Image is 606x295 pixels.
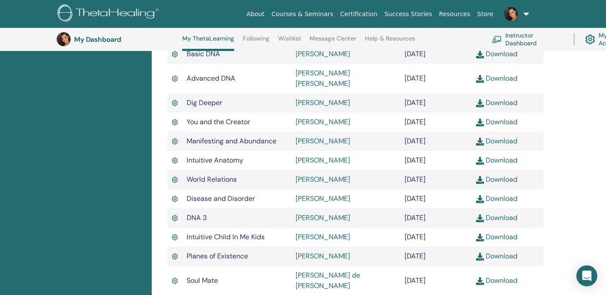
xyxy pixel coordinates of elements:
img: Active Certificate [172,175,178,184]
a: [PERSON_NAME] [296,213,350,222]
span: Basic DNA [187,49,220,58]
a: Download [476,232,517,241]
a: Download [476,156,517,165]
img: download.svg [476,253,484,261]
a: Download [476,213,517,222]
span: Intuitive Child In Me Kids [187,232,265,241]
a: Download [476,175,517,184]
img: cog.svg [585,32,595,47]
img: download.svg [476,119,484,126]
a: Download [476,276,517,285]
a: Success Stories [381,6,436,22]
a: Download [476,49,517,58]
img: download.svg [476,195,484,203]
img: default.jpg [504,7,518,21]
td: [DATE] [400,247,472,266]
a: Download [476,194,517,203]
img: Active Certificate [172,156,178,165]
span: Dig Deeper [187,98,222,107]
a: Wishlist [278,35,301,49]
img: Active Certificate [172,98,178,108]
span: DNA 3 [187,213,207,222]
a: [PERSON_NAME] [296,49,350,58]
span: Soul Mate [187,276,218,285]
img: Active Certificate [172,137,178,146]
img: download.svg [476,277,484,285]
a: Message Center [310,35,356,49]
a: [PERSON_NAME] [296,175,350,184]
span: Disease and Disorder [187,194,255,203]
a: Download [476,74,517,83]
a: Download [476,98,517,107]
img: download.svg [476,157,484,165]
a: [PERSON_NAME] [PERSON_NAME] [296,68,350,88]
a: Download [476,117,517,126]
img: Active Certificate [172,74,178,83]
td: [DATE] [400,93,472,112]
a: Store [474,6,497,22]
td: [DATE] [400,227,472,247]
img: Active Certificate [172,252,178,261]
a: [PERSON_NAME] [296,232,350,241]
img: download.svg [476,176,484,184]
div: Open Intercom Messenger [576,265,597,286]
td: [DATE] [400,208,472,227]
span: World Relations [187,175,237,184]
a: [PERSON_NAME] [296,156,350,165]
a: Following [243,35,269,49]
img: Active Certificate [172,276,178,285]
td: [DATE] [400,64,472,93]
img: download.svg [476,214,484,222]
a: [PERSON_NAME] de [PERSON_NAME] [296,271,360,290]
img: download.svg [476,99,484,107]
h3: My Dashboard [74,35,161,44]
a: [PERSON_NAME] [296,194,350,203]
img: Active Certificate [172,233,178,242]
a: Courses & Seminars [268,6,337,22]
img: logo.png [58,4,162,24]
a: [PERSON_NAME] [296,98,350,107]
td: [DATE] [400,112,472,132]
a: My ThetaLearning [182,35,234,51]
img: default.jpg [57,32,71,46]
a: [PERSON_NAME] [296,136,350,146]
a: Instructor Dashboard [492,30,563,49]
span: You and the Creator [187,117,250,126]
td: [DATE] [400,44,472,64]
a: [PERSON_NAME] [296,117,350,126]
img: Active Certificate [172,50,178,59]
td: [DATE] [400,170,472,189]
a: Download [476,136,517,146]
a: Help & Resources [365,35,415,49]
img: Active Certificate [172,194,178,203]
a: Resources [436,6,474,22]
span: Advanced DNA [187,74,235,83]
span: Planes of Existence [187,251,248,261]
img: download.svg [476,51,484,58]
span: Intuitive Anatomy [187,156,243,165]
span: Manifesting and Abundance [187,136,276,146]
img: Active Certificate [172,118,178,127]
img: chalkboard-teacher.svg [492,36,502,43]
td: [DATE] [400,132,472,151]
img: Active Certificate [172,214,178,223]
img: download.svg [476,138,484,146]
img: download.svg [476,75,484,83]
td: [DATE] [400,151,472,170]
img: download.svg [476,234,484,241]
a: Download [476,251,517,261]
a: [PERSON_NAME] [296,251,350,261]
a: About [243,6,268,22]
a: Certification [337,6,381,22]
td: [DATE] [400,189,472,208]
